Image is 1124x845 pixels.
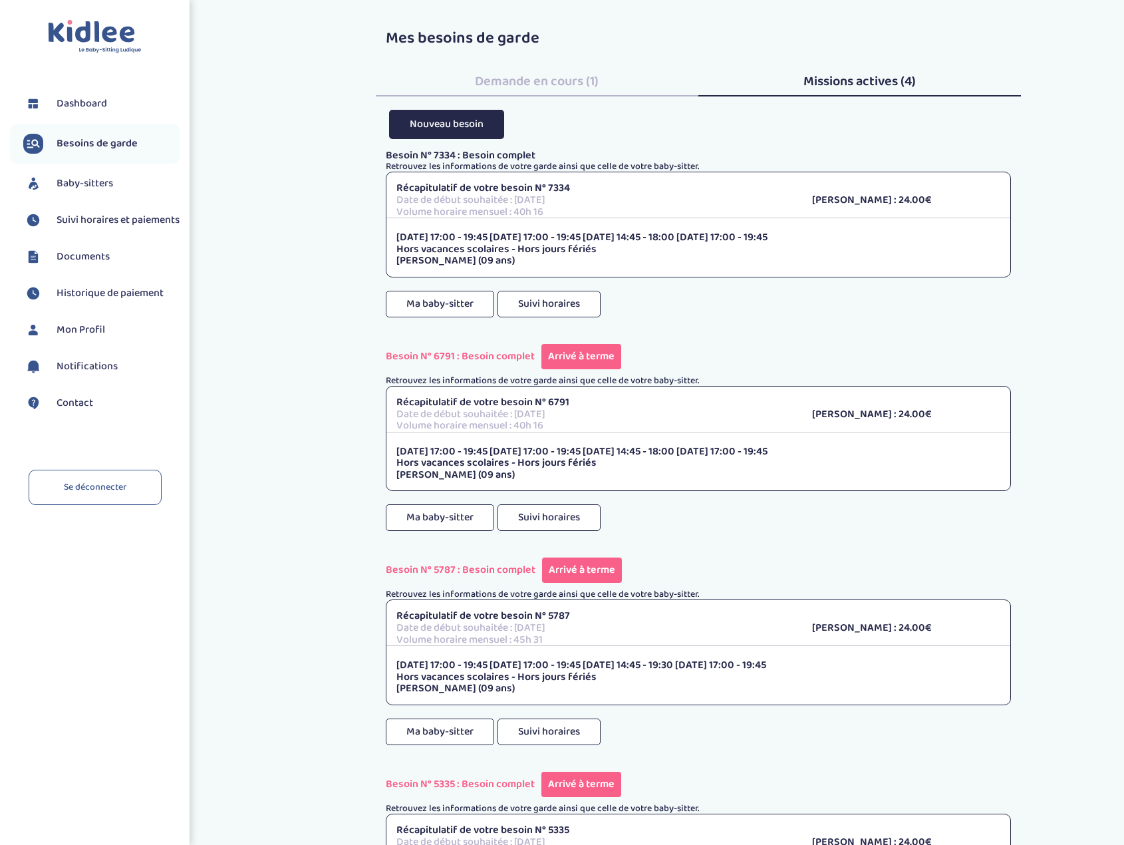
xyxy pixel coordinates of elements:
[386,772,1011,797] p: Besoin N° 5335 : Besoin complet
[48,20,142,54] img: logo.svg
[396,397,792,409] p: Récapitulatif de votre besoin N° 6791
[57,249,110,265] span: Documents
[497,291,601,317] button: Suivi horaires
[57,136,138,152] span: Besoins de garde
[23,320,43,340] img: profil.svg
[542,558,622,583] span: Arrivé à terme
[812,622,1000,634] p: [PERSON_NAME] : 24.00€
[386,590,1011,599] p: Retrouvez les informations de votre garde ainsi que celle de votre baby-sitter.
[23,357,180,377] a: Notifications
[386,719,494,745] button: Ma baby-sitter
[396,232,1000,244] p: [DATE] 17:00 - 19:45 [DATE] 17:00 - 19:45 [DATE] 14:45 - 18:00 [DATE] 17:00 - 19:45
[396,659,1000,671] p: [DATE] 17:00 - 19:45 [DATE] 17:00 - 19:45 [DATE] 14:45 - 19:30 [DATE] 17:00 - 19:45
[396,610,792,622] p: Récapitulatif de votre besoin N° 5787
[23,393,43,413] img: contact.svg
[497,719,601,745] button: Suivi horaires
[29,470,162,505] a: Se déconnecter
[57,96,107,112] span: Dashboard
[396,457,1000,469] p: Hors vacances scolaires - Hors jours fériés
[23,174,43,194] img: babysitters.svg
[386,504,494,531] button: Ma baby-sitter
[396,634,792,646] p: Volume horaire mensuel : 45h 31
[497,303,601,329] a: Suivi horaires
[23,210,180,230] a: Suivi horaires et paiements
[386,376,1011,386] p: Retrouvez les informations de votre garde ainsi que celle de votre baby-sitter.
[23,134,180,154] a: Besoins de garde
[57,359,118,375] span: Notifications
[396,244,1000,255] p: Hors vacances scolaires - Hors jours fériés
[386,25,539,51] span: Mes besoins de garde
[812,409,1000,421] p: [PERSON_NAME] : 24.00€
[23,247,43,267] img: documents.svg
[23,94,43,114] img: dashboard.svg
[497,518,601,544] a: Suivi horaires
[396,420,792,432] p: Volume horaire mensuel : 40h 16
[57,285,164,301] span: Historique de paiement
[396,446,1000,458] p: [DATE] 17:00 - 19:45 [DATE] 17:00 - 19:45 [DATE] 14:45 - 18:00 [DATE] 17:00 - 19:45
[23,283,180,303] a: Historique de paiement
[386,291,494,317] button: Ma baby-sitter
[541,344,621,369] span: Arrivé à terme
[812,194,1000,206] p: [PERSON_NAME] : 24.00€
[386,804,1011,814] p: Retrouvez les informations de votre garde ainsi que celle de votre baby-sitter.
[389,110,504,138] button: Nouveau besoin
[386,162,1011,172] p: Retrouvez les informations de votre garde ainsi que celle de votre baby-sitter.
[23,320,180,340] a: Mon Profil
[23,94,180,114] a: Dashboard
[386,732,494,758] a: Ma baby-sitter
[23,357,43,377] img: notification.svg
[396,671,1000,683] p: Hors vacances scolaires - Hors jours fériés
[23,210,43,230] img: suivihoraire.svg
[23,247,180,267] a: Documents
[23,393,180,413] a: Contact
[57,176,113,192] span: Baby-sitters
[396,182,792,194] p: Récapitulatif de votre besoin N° 7334
[803,71,916,92] span: Missions actives (4)
[396,409,792,421] p: Date de début souhaitée : [DATE]
[396,252,515,269] span: [PERSON_NAME] (09 ans)
[386,344,1011,369] p: Besoin N° 6791 : Besoin complet
[23,283,43,303] img: suivihoraire.svg
[57,395,93,411] span: Contact
[396,194,792,206] p: Date de début souhaitée : [DATE]
[386,518,494,544] a: Ma baby-sitter
[57,212,180,228] span: Suivi horaires et paiements
[396,206,792,218] p: Volume horaire mensuel : 40h 16
[23,134,43,154] img: besoin.svg
[396,466,515,483] span: [PERSON_NAME] (09 ans)
[396,622,792,634] p: Date de début souhaitée : [DATE]
[475,71,599,92] span: Demande en cours (1)
[497,504,601,531] button: Suivi horaires
[386,150,1011,162] p: Besoin N° 7334 : Besoin complet
[386,558,1011,583] p: Besoin N° 5787 : Besoin complet
[23,174,180,194] a: Baby-sitters
[396,680,515,697] span: [PERSON_NAME] (09 ans)
[497,732,601,758] a: Suivi horaires
[396,824,792,836] p: Récapitulatif de votre besoin N° 5335
[57,322,105,338] span: Mon Profil
[386,303,494,329] a: Ma baby-sitter
[541,772,621,797] span: Arrivé à terme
